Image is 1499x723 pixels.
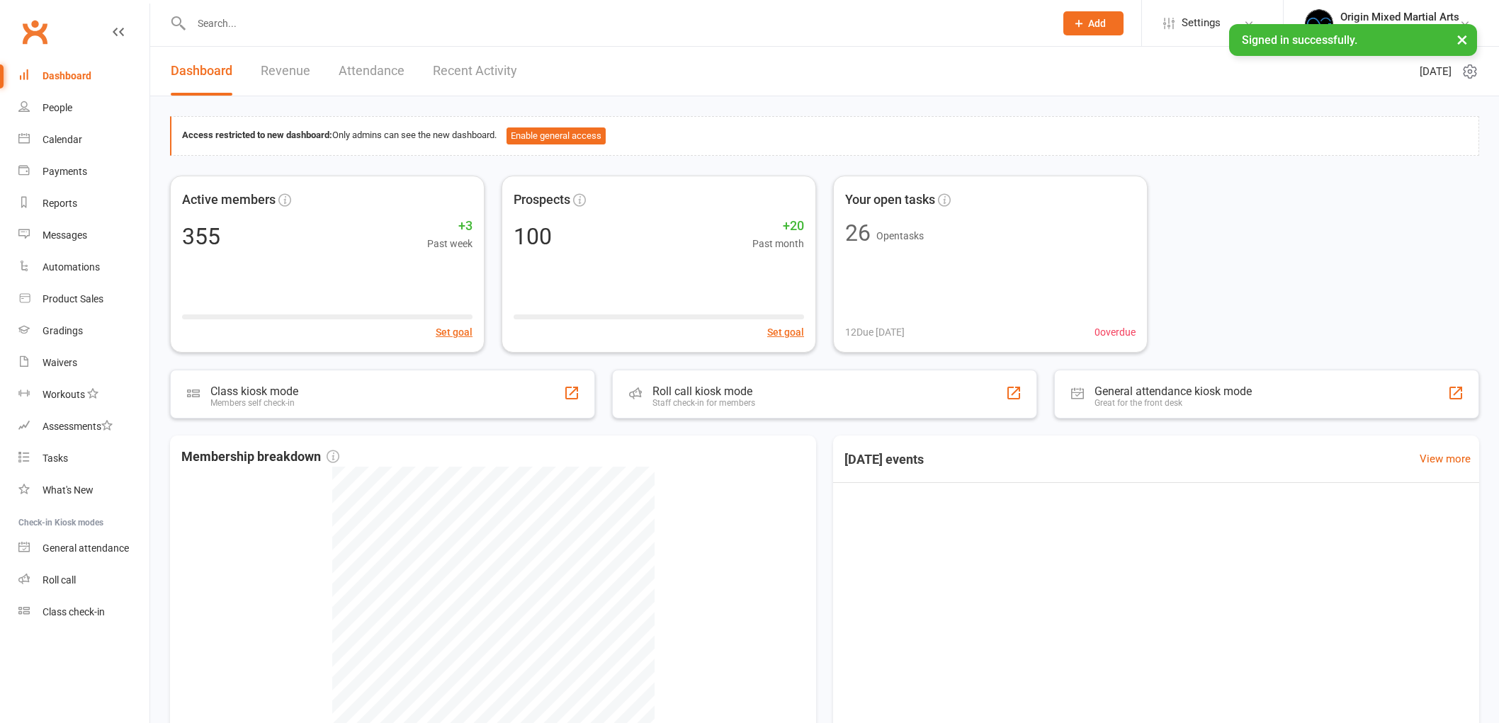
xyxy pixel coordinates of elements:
[18,411,149,443] a: Assessments
[43,389,85,400] div: Workouts
[1094,385,1252,398] div: General attendance kiosk mode
[1063,11,1124,35] button: Add
[833,447,935,472] h3: [DATE] events
[1305,9,1333,38] img: thumb_image1665119159.png
[1088,18,1106,29] span: Add
[210,398,298,408] div: Members self check-in
[210,385,298,398] div: Class kiosk mode
[43,574,76,586] div: Roll call
[1182,7,1221,39] span: Settings
[18,283,149,315] a: Product Sales
[43,421,113,432] div: Assessments
[43,452,68,464] div: Tasks
[652,398,755,408] div: Staff check-in for members
[845,190,935,210] span: Your open tasks
[845,222,871,244] div: 26
[18,156,149,188] a: Payments
[652,385,755,398] div: Roll call kiosk mode
[1420,450,1471,467] a: View more
[43,134,82,145] div: Calendar
[43,166,87,177] div: Payments
[181,447,339,467] span: Membership breakdown
[18,188,149,220] a: Reports
[18,251,149,283] a: Automations
[339,47,405,96] a: Attendance
[1449,24,1475,55] button: ×
[182,127,1468,144] div: Only admins can see the new dashboard.
[752,216,804,237] span: +20
[436,324,473,340] button: Set goal
[507,127,606,144] button: Enable general access
[17,14,52,50] a: Clubworx
[43,325,83,336] div: Gradings
[18,347,149,379] a: Waivers
[514,190,570,210] span: Prospects
[1420,63,1452,80] span: [DATE]
[18,596,149,628] a: Class kiosk mode
[171,47,232,96] a: Dashboard
[514,225,552,248] div: 100
[43,198,77,209] div: Reports
[43,606,105,617] div: Class check-in
[43,261,100,273] div: Automations
[18,92,149,124] a: People
[427,236,473,251] span: Past week
[1094,324,1136,340] span: 0 overdue
[18,474,149,506] a: What's New
[182,225,220,248] div: 355
[261,47,310,96] a: Revenue
[18,220,149,251] a: Messages
[18,564,149,596] a: Roll call
[876,230,924,241] span: Open tasks
[1340,11,1459,23] div: Origin Mixed Martial Arts
[1242,33,1357,47] span: Signed in successfully.
[752,236,804,251] span: Past month
[18,315,149,347] a: Gradings
[433,47,517,96] a: Recent Activity
[18,60,149,92] a: Dashboard
[182,190,276,210] span: Active members
[43,542,129,554] div: General attendance
[18,124,149,156] a: Calendar
[18,533,149,564] a: General attendance kiosk mode
[43,293,103,304] div: Product Sales
[18,379,149,411] a: Workouts
[43,484,94,496] div: What's New
[1340,23,1459,36] div: Origin Mixed Martial Arts
[43,357,77,368] div: Waivers
[187,13,1045,33] input: Search...
[182,130,332,140] strong: Access restricted to new dashboard:
[43,229,87,241] div: Messages
[43,70,91,81] div: Dashboard
[18,443,149,474] a: Tasks
[43,102,72,113] div: People
[845,324,905,340] span: 12 Due [DATE]
[1094,398,1252,408] div: Great for the front desk
[427,216,473,237] span: +3
[767,324,804,340] button: Set goal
